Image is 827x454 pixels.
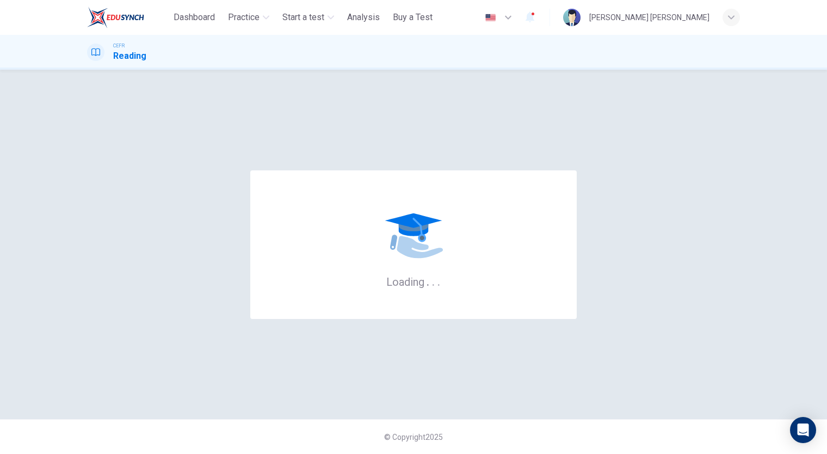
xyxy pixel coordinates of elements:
[113,42,125,50] span: CEFR
[426,272,430,290] h6: .
[113,50,146,63] h1: Reading
[563,9,581,26] img: Profile picture
[431,272,435,290] h6: .
[174,11,215,24] span: Dashboard
[388,8,437,27] button: Buy a Test
[282,11,324,24] span: Start a test
[393,11,433,24] span: Buy a Test
[87,7,144,28] img: ELTC logo
[484,14,497,22] img: en
[87,7,169,28] a: ELTC logo
[224,8,274,27] button: Practice
[278,8,338,27] button: Start a test
[343,8,384,27] button: Analysis
[384,433,443,441] span: © Copyright 2025
[169,8,219,27] button: Dashboard
[790,417,816,443] div: Open Intercom Messenger
[347,11,380,24] span: Analysis
[228,11,260,24] span: Practice
[437,272,441,290] h6: .
[386,274,441,289] h6: Loading
[589,11,709,24] div: [PERSON_NAME] [PERSON_NAME]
